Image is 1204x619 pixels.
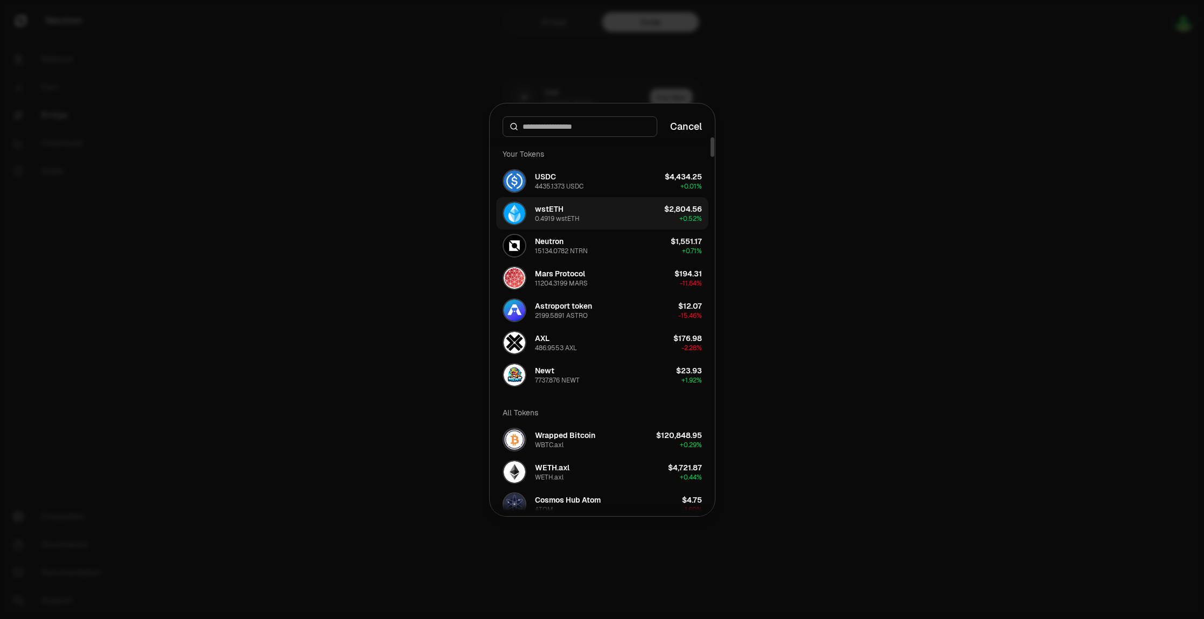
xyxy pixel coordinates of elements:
[535,365,554,376] div: Newt
[535,171,556,182] div: USDC
[535,182,583,191] div: 4435.1373 USDC
[681,344,702,352] span: -2.28%
[678,311,702,320] span: -15.46%
[535,204,563,214] div: wstETH
[682,495,702,505] div: $4.75
[680,279,702,288] span: -11.64%
[656,430,702,441] div: $120,848.95
[496,262,708,294] button: MARS LogoMars Protocol11204.3199 MARS$194.31-11.64%
[496,359,708,391] button: NEWT LogoNewt7737.876 NEWT$23.93+1.92%
[670,119,702,134] button: Cancel
[678,301,702,311] div: $12.07
[496,229,708,262] button: NTRN LogoNeutron15134.0782 NTRN$1,551.17+0.71%
[671,236,702,247] div: $1,551.17
[665,171,702,182] div: $4,434.25
[535,214,580,223] div: 0.4919 wstETH
[535,236,563,247] div: Neutron
[496,197,708,229] button: wstETH LogowstETH0.4919 wstETH$2,804.56+0.52%
[668,462,702,473] div: $4,721.87
[535,505,553,514] div: ATOM
[673,333,702,344] div: $176.98
[504,364,525,386] img: NEWT Logo
[535,279,588,288] div: 11204.3199 MARS
[679,214,702,223] span: + 0.52%
[535,430,595,441] div: Wrapped Bitcoin
[496,294,708,326] button: ASTRO LogoAstroport token2199.5891 ASTRO$12.07-15.46%
[535,473,563,482] div: WETH.axl
[504,170,525,192] img: USDC Logo
[496,488,708,520] button: ATOM LogoCosmos Hub AtomATOM$4.75-1.60%
[504,267,525,289] img: MARS Logo
[680,441,702,449] span: + 0.29%
[535,495,601,505] div: Cosmos Hub Atom
[496,326,708,359] button: AXL LogoAXL486.9553 AXL$176.98-2.28%
[680,182,702,191] span: + 0.01%
[680,473,702,482] span: + 0.44%
[664,204,702,214] div: $2,804.56
[535,311,588,320] div: 2199.5891 ASTRO
[496,402,708,423] div: All Tokens
[496,423,708,456] button: WBTC.axl LogoWrapped BitcoinWBTC.axl$120,848.95+0.29%
[496,456,708,488] button: WETH.axl LogoWETH.axlWETH.axl$4,721.87+0.44%
[681,376,702,385] span: + 1.92%
[504,300,525,321] img: ASTRO Logo
[535,344,577,352] div: 486.9553 AXL
[504,203,525,224] img: wstETH Logo
[535,247,588,255] div: 15134.0782 NTRN
[535,268,585,279] div: Mars Protocol
[535,376,580,385] div: 7737.876 NEWT
[504,332,525,353] img: AXL Logo
[535,333,549,344] div: AXL
[504,461,525,483] img: WETH.axl Logo
[504,235,525,256] img: NTRN Logo
[682,247,702,255] span: + 0.71%
[535,462,569,473] div: WETH.axl
[682,505,702,514] span: -1.60%
[496,143,708,165] div: Your Tokens
[496,165,708,197] button: USDC LogoUSDC4435.1373 USDC$4,434.25+0.01%
[504,429,525,450] img: WBTC.axl Logo
[535,441,563,449] div: WBTC.axl
[504,493,525,515] img: ATOM Logo
[674,268,702,279] div: $194.31
[676,365,702,376] div: $23.93
[535,301,592,311] div: Astroport token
